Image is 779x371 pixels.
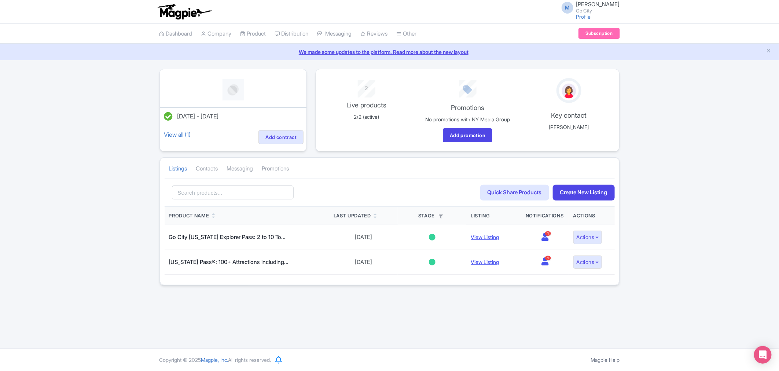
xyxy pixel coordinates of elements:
[557,1,620,13] a: M [PERSON_NAME] Go City
[262,159,289,179] a: Promotions
[221,78,245,102] img: profile-logo-d1a8e230fb1b8f12adc913e4f4d7365c.png
[258,130,304,144] a: Add contract
[159,24,192,44] a: Dashboard
[545,256,551,261] span: 1
[155,356,276,364] div: Copyright © 2025 All rights reserved.
[240,24,266,44] a: Product
[196,159,218,179] a: Contacts
[320,100,413,110] p: Live products
[334,212,371,220] div: Last Updated
[169,258,289,265] a: [US_STATE] Pass®: 100+ Attractions including...
[402,212,462,220] div: Stage
[320,80,413,93] div: 2
[576,8,620,13] small: Go City
[317,24,352,44] a: Messaging
[754,346,772,364] div: Open Intercom Messenger
[156,4,213,20] img: logo-ab69f6fb50320c5b225c76a69d11143b.png
[561,82,577,100] img: avatar_key_member-9c1dde93af8b07d7383eb8b5fb890c87.png
[275,24,309,44] a: Distribution
[562,2,573,14] span: M
[227,159,253,179] a: Messaging
[521,207,569,225] th: Notifications
[329,250,398,275] td: [DATE]
[201,357,228,363] span: Magpie, Inc.
[169,159,187,179] a: Listings
[422,115,514,123] p: No promotions with NY Media Group
[4,48,775,56] a: We made some updates to the platform. Read more about the new layout
[443,128,492,142] a: Add promotion
[466,207,521,225] th: Listing
[569,207,615,225] th: Actions
[163,129,192,140] a: View all (1)
[471,234,499,240] a: View Listing
[480,185,549,201] a: Quick Share Products
[422,103,514,113] p: Promotions
[177,113,219,120] span: [DATE] - [DATE]
[573,231,602,244] button: Actions
[329,225,398,250] td: [DATE]
[169,234,286,240] a: Go City [US_STATE] Explorer Pass: 2 to 10 To...
[523,123,615,131] p: [PERSON_NAME]
[361,24,388,44] a: Reviews
[172,185,294,199] input: Search products...
[201,24,232,44] a: Company
[523,110,615,120] p: Key contact
[576,1,620,8] span: [PERSON_NAME]
[397,24,417,44] a: Other
[471,259,499,265] a: View Listing
[545,231,551,236] span: 1
[591,357,620,363] a: Magpie Help
[766,47,772,56] button: Close announcement
[578,28,620,39] a: Subscription
[553,185,615,201] a: Create New Listing
[320,113,413,121] p: 2/2 (active)
[169,212,209,220] div: Product Name
[439,214,443,218] i: Filter by stage
[576,14,591,20] a: Profile
[573,256,602,269] button: Actions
